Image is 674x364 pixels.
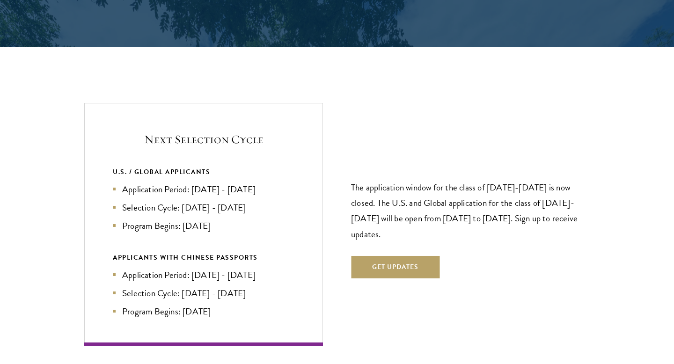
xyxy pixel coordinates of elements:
[113,252,294,263] div: APPLICANTS WITH CHINESE PASSPORTS
[351,180,590,241] p: The application window for the class of [DATE]-[DATE] is now closed. The U.S. and Global applicat...
[113,219,294,233] li: Program Begins: [DATE]
[113,305,294,318] li: Program Begins: [DATE]
[113,268,294,282] li: Application Period: [DATE] - [DATE]
[113,286,294,300] li: Selection Cycle: [DATE] - [DATE]
[113,201,294,214] li: Selection Cycle: [DATE] - [DATE]
[113,182,294,196] li: Application Period: [DATE] - [DATE]
[113,131,294,147] h5: Next Selection Cycle
[113,166,294,178] div: U.S. / GLOBAL APPLICANTS
[351,256,440,278] button: Get Updates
